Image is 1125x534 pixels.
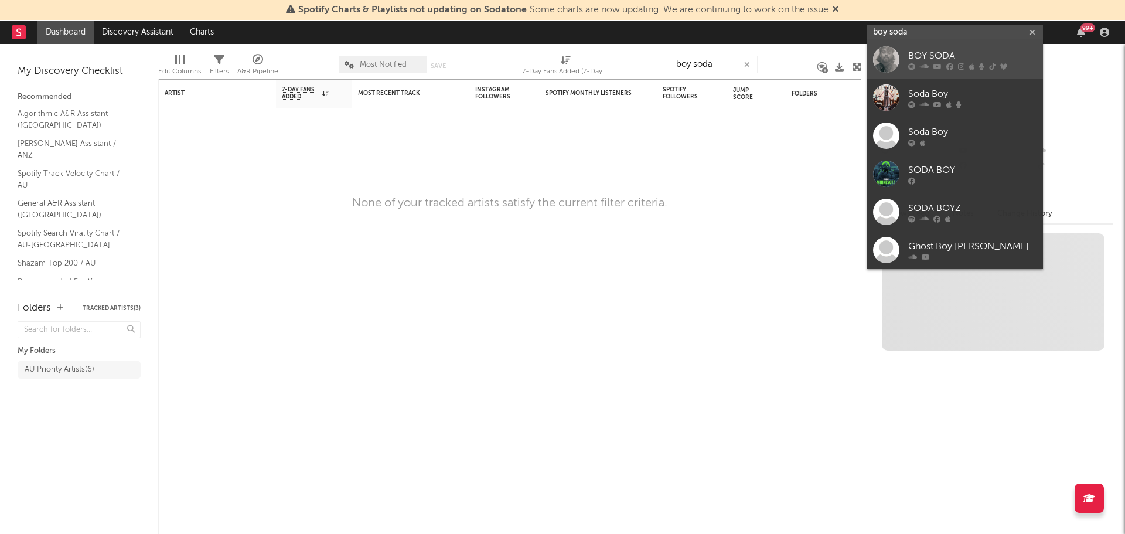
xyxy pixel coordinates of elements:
div: Folders [18,301,51,315]
div: Soda Boy [908,87,1037,101]
a: BOY SODA [867,40,1043,79]
div: Filters [210,64,229,79]
a: SODA BOYZ [867,193,1043,231]
button: Tracked Artists(3) [83,305,141,311]
a: Spotify Search Virality Chart / AU-[GEOGRAPHIC_DATA] [18,227,129,251]
input: Search for artists [867,25,1043,40]
div: My Folders [18,344,141,358]
span: 7-Day Fans Added [282,86,319,100]
div: Spotify Monthly Listeners [546,90,633,97]
a: Shazam Top 200 / AU [18,257,129,270]
div: Spotify Followers [663,86,704,100]
a: [PERSON_NAME] Assistant / ANZ [18,137,129,161]
div: BOY SODA [908,49,1037,63]
div: Edit Columns [158,50,201,84]
div: -- [1035,144,1113,159]
div: Artist [165,90,253,97]
input: Search... [670,56,758,73]
div: My Discovery Checklist [18,64,141,79]
button: 99+ [1077,28,1085,37]
a: AU Priority Artists(6) [18,361,141,379]
div: 99 + [1080,23,1095,32]
a: Soda Boy [867,79,1043,117]
div: Ghost Boy [PERSON_NAME] [908,239,1037,253]
div: Instagram Followers [475,86,516,100]
a: Dashboard [37,21,94,44]
div: SODA BOYZ [908,201,1037,215]
div: A&R Pipeline [237,50,278,84]
div: A&R Pipeline [237,64,278,79]
div: Folders [792,90,879,97]
div: Most Recent Track [358,90,446,97]
div: 7-Day Fans Added (7-Day Fans Added) [522,64,610,79]
a: Charts [182,21,222,44]
span: Dismiss [832,5,839,15]
div: -- [1035,159,1113,174]
a: Ghost Boy [PERSON_NAME] [867,231,1043,269]
span: Spotify Charts & Playlists not updating on Sodatone [298,5,527,15]
a: General A&R Assistant ([GEOGRAPHIC_DATA]) [18,197,129,221]
span: : Some charts are now updating. We are continuing to work on the issue [298,5,829,15]
a: Spotify Track Velocity Chart / AU [18,167,129,191]
div: Jump Score [733,87,762,101]
div: 7-Day Fans Added (7-Day Fans Added) [522,50,610,84]
div: None of your tracked artists satisfy the current filter criteria. [352,196,667,210]
a: SODA BOY [867,155,1043,193]
input: Search for folders... [18,321,141,338]
div: AU Priority Artists ( 6 ) [25,363,94,377]
div: Soda Boy [908,125,1037,139]
div: Filters [210,50,229,84]
div: Recommended [18,90,141,104]
a: Soda Boy [867,117,1043,155]
div: Edit Columns [158,64,201,79]
div: SODA BOY [908,163,1037,177]
span: Most Notified [360,61,407,69]
button: Save [431,63,446,69]
a: Algorithmic A&R Assistant ([GEOGRAPHIC_DATA]) [18,107,129,131]
a: Recommended For You [18,275,129,288]
a: Discovery Assistant [94,21,182,44]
